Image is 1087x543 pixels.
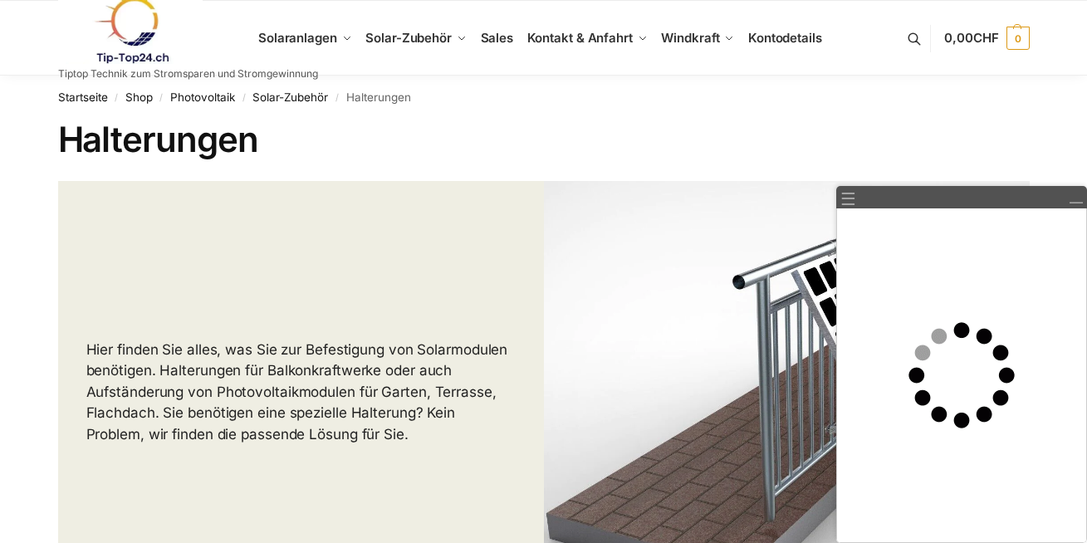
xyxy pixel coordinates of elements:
a: Photovoltaik [170,90,235,104]
a: Solar-Zubehör [359,1,473,76]
span: Sales [481,30,514,46]
a: Shop [125,90,153,104]
span: Solar-Zubehör [365,30,452,46]
a: Kontodetails [742,1,829,76]
a: ☰ [840,190,856,208]
span: Kontodetails [748,30,822,46]
p: Tiptop Technik zum Stromsparen und Stromgewinnung [58,69,318,79]
span: Kontakt & Anfahrt [527,30,633,46]
span: CHF [973,30,999,46]
a: Startseite [58,90,108,104]
span: / [328,91,345,105]
span: 0 [1006,27,1030,50]
a: Kontakt & Anfahrt [520,1,654,76]
span: / [153,91,170,105]
span: Windkraft [661,30,719,46]
a: Solar-Zubehör [252,90,328,104]
span: / [108,91,125,105]
a: 0,00CHF 0 [944,13,1029,63]
a: Minimieren/Wiederherstellen [1068,190,1083,205]
a: Sales [473,1,520,76]
nav: Breadcrumb [58,76,1030,119]
h1: Halterungen [58,119,1030,160]
span: Solaranlagen [258,30,337,46]
p: Hier finden Sie alles, was Sie zur Befestigung von Solarmodulen benötigen. Halterungen für Balkon... [86,340,516,446]
span: / [235,91,252,105]
iframe: Live Hilfe [837,208,1086,542]
a: Windkraft [654,1,742,76]
span: 0,00 [944,30,998,46]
